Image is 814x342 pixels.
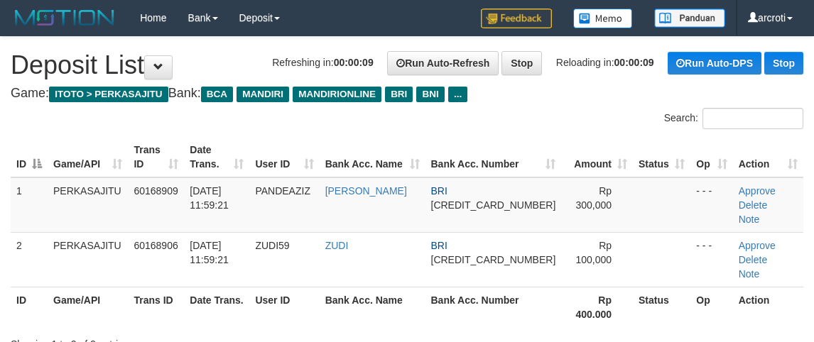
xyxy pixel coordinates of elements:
a: [PERSON_NAME] [325,185,407,197]
span: MANDIRI [237,87,289,102]
span: Copy 588401000267500 to clipboard [431,254,556,265]
span: BCA [201,87,233,102]
span: Copy 649301018586536 to clipboard [431,199,556,211]
th: Status: activate to sort column ascending [633,137,690,177]
td: - - - [690,177,732,233]
input: Search: [702,108,803,129]
a: Run Auto-DPS [668,52,761,75]
span: BRI [385,87,413,102]
span: ... [448,87,467,102]
th: Action: activate to sort column ascending [733,137,803,177]
th: Action [733,287,803,327]
span: ITOTO > PERKASAJITU [49,87,168,102]
td: - - - [690,232,732,287]
td: PERKASAJITU [48,177,128,233]
th: ID: activate to sort column descending [11,137,48,177]
th: Status [633,287,690,327]
img: Feedback.jpg [481,9,552,28]
th: Date Trans. [184,287,249,327]
span: Refreshing in: [272,57,373,68]
span: PANDEAZIZ [255,185,310,197]
a: ZUDI [325,240,349,251]
th: Game/API: activate to sort column ascending [48,137,128,177]
label: Search: [664,108,803,129]
th: Bank Acc. Name [320,287,425,327]
span: ZUDI59 [255,240,289,251]
span: 60168909 [134,185,178,197]
th: Trans ID [128,287,184,327]
a: Stop [764,52,803,75]
a: Approve [739,185,776,197]
a: Note [739,268,760,280]
h4: Game: Bank: [11,87,803,101]
img: panduan.png [654,9,725,28]
span: MANDIRIONLINE [293,87,381,102]
th: Date Trans.: activate to sort column ascending [184,137,249,177]
strong: 00:00:09 [334,57,374,68]
img: MOTION_logo.png [11,7,119,28]
th: ID [11,287,48,327]
span: BRI [431,185,447,197]
span: Reloading in: [556,57,654,68]
strong: 00:00:09 [614,57,654,68]
td: PERKASAJITU [48,232,128,287]
span: BRI [431,240,447,251]
th: Op [690,287,732,327]
th: Rp 400.000 [561,287,633,327]
th: Trans ID: activate to sort column ascending [128,137,184,177]
th: Game/API [48,287,128,327]
a: Approve [739,240,776,251]
span: [DATE] 11:59:21 [190,240,229,265]
span: Rp 100,000 [575,240,612,265]
span: Rp 300,000 [575,185,612,211]
a: Delete [739,254,767,265]
a: Stop [501,51,542,75]
th: Bank Acc. Number [425,287,562,327]
span: 60168906 [134,240,178,251]
th: Bank Acc. Number: activate to sort column ascending [425,137,562,177]
a: Run Auto-Refresh [387,51,499,75]
h1: Deposit List [11,51,803,79]
a: Note [739,214,760,225]
th: User ID: activate to sort column ascending [249,137,319,177]
img: Button%20Memo.svg [573,9,633,28]
th: Amount: activate to sort column ascending [561,137,633,177]
td: 2 [11,232,48,287]
th: Bank Acc. Name: activate to sort column ascending [320,137,425,177]
td: 1 [11,177,48,233]
span: BNI [416,87,444,102]
span: [DATE] 11:59:21 [190,185,229,211]
th: Op: activate to sort column ascending [690,137,732,177]
a: Delete [739,199,767,211]
th: User ID [249,287,319,327]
